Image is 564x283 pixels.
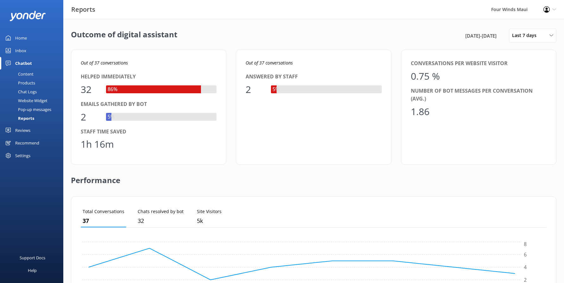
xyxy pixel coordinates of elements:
[81,73,216,81] div: Helped immediately
[524,241,527,248] tspan: 8
[106,113,116,121] div: 5%
[246,60,293,66] i: Out of 37 conversations
[465,32,497,40] span: [DATE] - [DATE]
[4,87,37,96] div: Chat Logs
[4,78,63,87] a: Products
[411,59,547,68] div: Conversations per website visitor
[197,208,222,215] p: Site Visitors
[81,82,100,97] div: 32
[4,105,51,114] div: Pop-up messages
[15,57,32,70] div: Chatbot
[81,137,114,152] div: 1h 16m
[411,69,440,84] div: 0.75 %
[411,87,547,103] div: Number of bot messages per conversation (avg.)
[81,60,128,66] i: Out of 37 conversations
[81,128,216,136] div: Staff time saved
[246,82,265,97] div: 2
[71,4,95,15] h3: Reports
[512,32,540,39] span: Last 7 days
[15,149,30,162] div: Settings
[20,251,45,264] div: Support Docs
[4,70,34,78] div: Content
[15,32,27,44] div: Home
[4,114,34,123] div: Reports
[197,216,222,225] p: 4,924
[15,124,30,137] div: Reviews
[15,44,26,57] div: Inbox
[81,109,100,125] div: 2
[4,87,63,96] a: Chat Logs
[138,216,184,225] p: 32
[524,264,527,271] tspan: 4
[28,264,37,277] div: Help
[71,165,120,190] h2: Performance
[4,70,63,78] a: Content
[4,105,63,114] a: Pop-up messages
[138,208,184,215] p: Chats resolved by bot
[4,96,47,105] div: Website Widget
[71,28,177,43] h2: Outcome of digital assistant
[246,73,381,81] div: Answered by staff
[4,78,35,87] div: Products
[106,85,119,94] div: 86%
[411,104,430,119] div: 1.86
[81,100,216,108] div: Emails gathered by bot
[83,216,124,225] p: 37
[15,137,39,149] div: Recommend
[271,85,281,94] div: 5%
[9,11,46,21] img: yonder-white-logo.png
[4,96,63,105] a: Website Widget
[83,208,124,215] p: Total Conversations
[524,251,527,258] tspan: 6
[4,114,63,123] a: Reports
